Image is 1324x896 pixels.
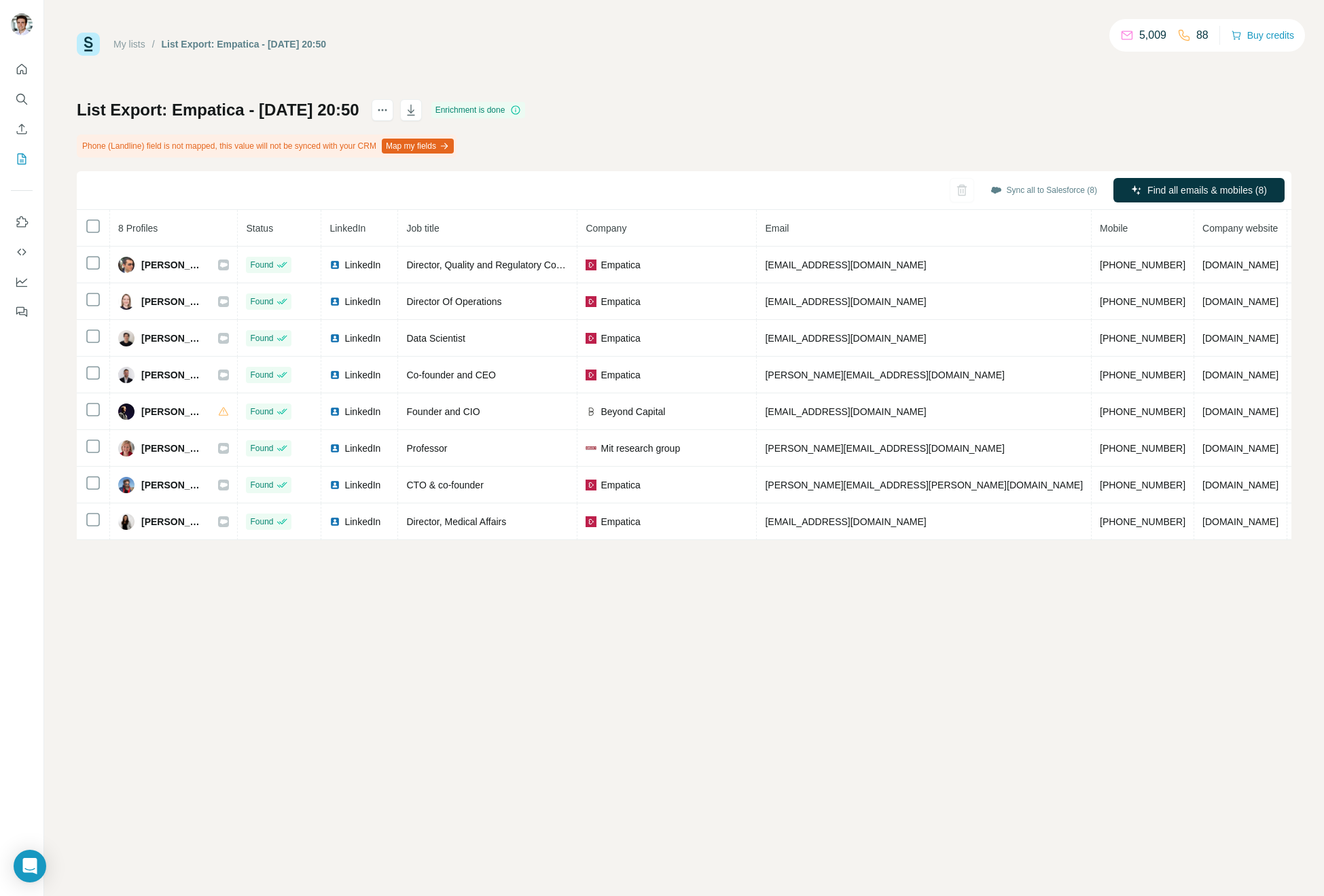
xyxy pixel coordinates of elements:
[586,480,596,490] img: company-logo
[250,442,273,454] span: Found
[329,296,340,307] img: LinkedIn logo
[1202,406,1278,417] span: [DOMAIN_NAME]
[765,296,926,307] span: [EMAIL_ADDRESS][DOMAIN_NAME]
[1100,333,1185,344] span: [PHONE_NUMBER]
[329,370,340,380] img: LinkedIn logo
[344,331,380,345] span: LinkedIn
[141,405,204,418] span: [PERSON_NAME]
[329,480,340,490] img: LinkedIn logo
[406,223,439,234] span: Job title
[1202,370,1278,380] span: [DOMAIN_NAME]
[118,257,135,273] img: Avatar
[344,478,380,492] span: LinkedIn
[118,440,135,456] img: Avatar
[372,99,393,121] button: actions
[250,259,273,271] span: Found
[1100,480,1185,490] span: [PHONE_NUMBER]
[11,270,33,294] button: Dashboard
[141,478,204,492] span: [PERSON_NAME]
[406,443,447,454] span: Professor
[1100,370,1185,380] span: [PHONE_NUMBER]
[601,331,640,345] span: Empatica
[382,139,454,154] button: Map my fields
[118,404,135,420] img: Avatar
[162,37,326,51] div: List Export: Empatica - [DATE] 20:50
[765,370,1004,380] span: [PERSON_NAME][EMAIL_ADDRESS][DOMAIN_NAME]
[406,333,465,344] span: Data Scientist
[1147,183,1267,197] span: Find all emails & mobiles (8)
[344,258,380,272] span: LinkedIn
[406,516,506,527] span: Director, Medical Affairs
[1100,259,1185,270] span: [PHONE_NUMBER]
[77,99,359,121] h1: List Export: Empatica - [DATE] 20:50
[431,102,526,118] div: Enrichment is done
[141,258,204,272] span: [PERSON_NAME]
[141,515,204,528] span: [PERSON_NAME]
[406,406,480,417] span: Founder and CIO
[765,516,926,527] span: [EMAIL_ADDRESS][DOMAIN_NAME]
[11,87,33,111] button: Search
[152,37,155,51] li: /
[1196,27,1209,43] p: 88
[586,223,626,234] span: Company
[113,39,145,50] a: My lists
[1113,178,1285,202] button: Find all emails & mobiles (8)
[1100,443,1185,454] span: [PHONE_NUMBER]
[11,57,33,82] button: Quick start
[1100,406,1185,417] span: [PHONE_NUMBER]
[1100,223,1128,234] span: Mobile
[586,296,596,307] img: company-logo
[765,223,789,234] span: Email
[250,406,273,418] span: Found
[77,135,457,158] div: Phone (Landline) field is not mapped, this value will not be synced with your CRM
[329,443,340,454] img: LinkedIn logo
[141,295,204,308] span: [PERSON_NAME]
[141,368,204,382] span: [PERSON_NAME]
[765,406,926,417] span: [EMAIL_ADDRESS][DOMAIN_NAME]
[344,368,380,382] span: LinkedIn
[344,442,380,455] span: LinkedIn
[118,293,135,310] img: Avatar
[77,33,100,56] img: Surfe Logo
[1202,516,1278,527] span: [DOMAIN_NAME]
[406,480,483,490] span: CTO & co-founder
[14,850,46,882] div: Open Intercom Messenger
[586,516,596,527] img: company-logo
[118,330,135,346] img: Avatar
[586,370,596,380] img: company-logo
[601,405,665,418] span: Beyond Capital
[250,516,273,528] span: Found
[586,406,596,417] img: company-logo
[601,295,640,308] span: Empatica
[406,259,594,270] span: Director, Quality and Regulatory Compliance
[11,14,33,35] img: Avatar
[329,259,340,270] img: LinkedIn logo
[1202,443,1278,454] span: [DOMAIN_NAME]
[11,300,33,324] button: Feedback
[601,442,680,455] span: Mit research group
[765,333,926,344] span: [EMAIL_ADDRESS][DOMAIN_NAME]
[11,147,33,171] button: My lists
[118,477,135,493] img: Avatar
[329,516,340,527] img: LinkedIn logo
[250,332,273,344] span: Found
[406,370,496,380] span: Co-founder and CEO
[765,443,1004,454] span: [PERSON_NAME][EMAIL_ADDRESS][DOMAIN_NAME]
[406,296,501,307] span: Director Of Operations
[11,240,33,264] button: Use Surfe API
[118,223,158,234] span: 8 Profiles
[601,515,640,528] span: Empatica
[1139,27,1166,43] p: 5,009
[344,405,380,418] span: LinkedIn
[765,480,1083,490] span: [PERSON_NAME][EMAIL_ADDRESS][PERSON_NAME][DOMAIN_NAME]
[586,333,596,344] img: company-logo
[1202,259,1278,270] span: [DOMAIN_NAME]
[246,223,273,234] span: Status
[1100,296,1185,307] span: [PHONE_NUMBER]
[141,331,204,345] span: [PERSON_NAME]
[1202,333,1278,344] span: [DOMAIN_NAME]
[765,259,926,270] span: [EMAIL_ADDRESS][DOMAIN_NAME]
[329,406,340,417] img: LinkedIn logo
[1231,26,1294,45] button: Buy credits
[118,367,135,383] img: Avatar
